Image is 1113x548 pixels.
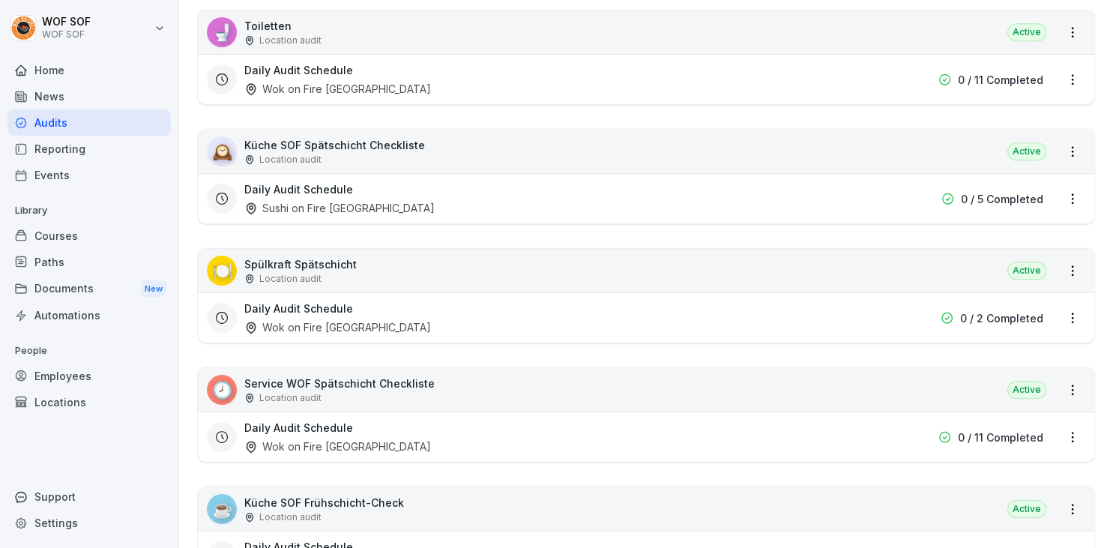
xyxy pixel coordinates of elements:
p: Location audit [259,153,322,166]
a: Events [7,162,171,188]
div: Wok on Fire [GEOGRAPHIC_DATA] [244,439,431,454]
a: Paths [7,249,171,275]
div: Support [7,484,171,510]
div: Active [1007,262,1046,280]
p: Library [7,199,171,223]
a: Settings [7,510,171,536]
a: DocumentsNew [7,275,171,303]
div: Documents [7,275,171,303]
h3: Daily Audit Schedule [244,181,353,197]
p: Toiletten [244,18,322,34]
p: Location audit [259,391,322,405]
p: People [7,339,171,363]
p: 0 / 11 Completed [958,72,1043,88]
a: News [7,83,171,109]
p: Service WOF Spätschicht Checkliste [244,376,435,391]
p: Location audit [259,34,322,47]
a: Home [7,57,171,83]
a: Automations [7,302,171,328]
div: Active [1007,381,1046,399]
div: 🕰️ [207,136,237,166]
div: Sushi on Fire [GEOGRAPHIC_DATA] [244,200,435,216]
a: Employees [7,363,171,389]
div: 🚽 [207,17,237,47]
a: Reporting [7,136,171,162]
a: Courses [7,223,171,249]
div: Active [1007,500,1046,518]
p: Location audit [259,272,322,286]
p: Location audit [259,511,322,524]
p: Küche SOF Frühschicht-Check [244,495,404,511]
h3: Daily Audit Schedule [244,420,353,436]
div: ☕ [207,494,237,524]
p: 0 / 2 Completed [960,310,1043,326]
div: Wok on Fire [GEOGRAPHIC_DATA] [244,81,431,97]
h3: Daily Audit Schedule [244,301,353,316]
p: WOF SOF [42,16,91,28]
div: 🕗 [207,375,237,405]
p: 0 / 5 Completed [961,191,1043,207]
p: 0 / 11 Completed [958,430,1043,445]
div: 🍽️ [207,256,237,286]
h3: Daily Audit Schedule [244,62,353,78]
p: Spülkraft Spätschicht [244,256,357,272]
a: Audits [7,109,171,136]
div: Active [1007,23,1046,41]
div: New [141,280,166,298]
div: Wok on Fire [GEOGRAPHIC_DATA] [244,319,431,335]
p: WOF SOF [42,29,91,40]
a: Locations [7,389,171,415]
div: Active [1007,142,1046,160]
p: Küche SOF Spätschicht Checkliste [244,137,425,153]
